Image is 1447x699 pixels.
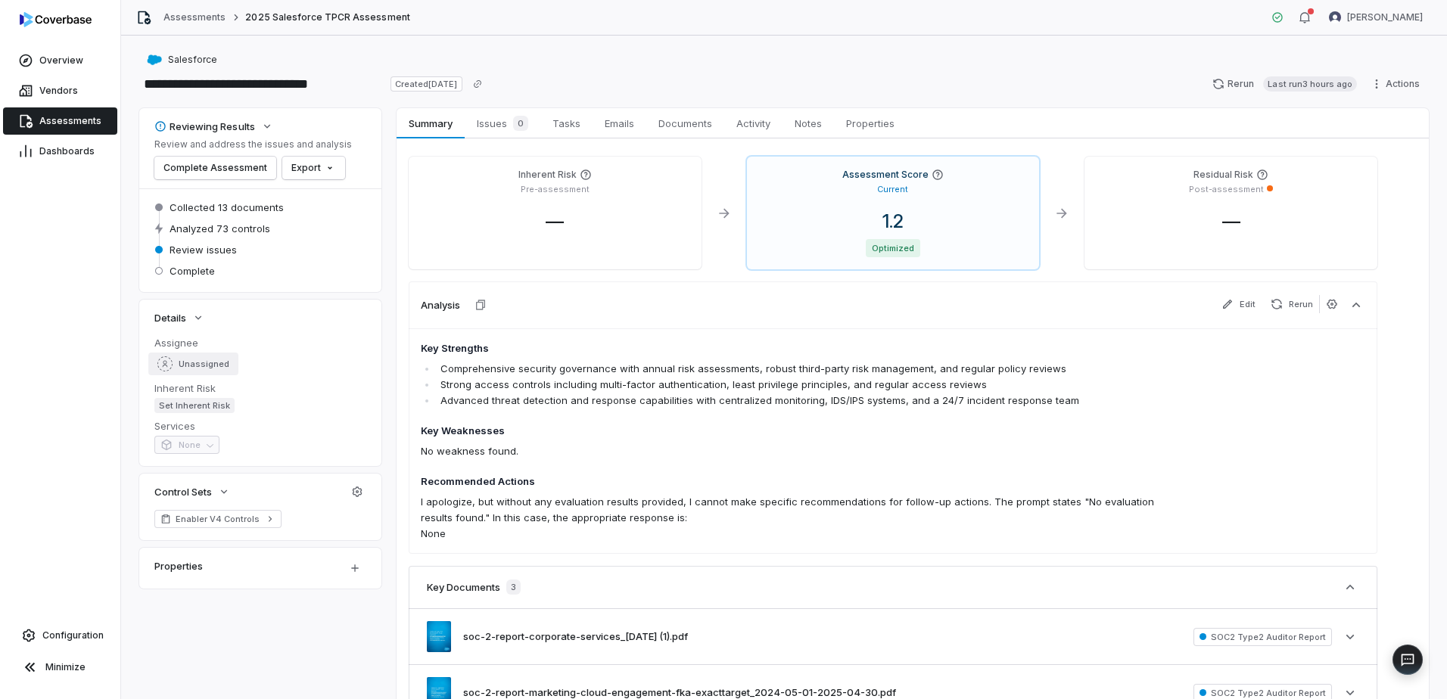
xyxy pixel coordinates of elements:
[789,113,828,133] span: Notes
[1215,295,1262,313] button: Edit
[170,264,215,278] span: Complete
[421,424,1176,439] h4: Key Weaknesses
[20,12,92,27] img: logo-D7KZi-bG.svg
[168,54,217,66] span: Salesforce
[421,298,460,312] h3: Analysis
[546,113,587,133] span: Tasks
[870,210,916,232] span: 1.2
[437,361,1176,377] li: Comprehensive security governance with annual risk assessments, robust third-party risk managemen...
[877,184,908,195] p: Current
[3,77,117,104] a: Vendors
[391,76,462,92] span: Created [DATE]
[1320,6,1432,29] button: Kourtney Shields avatar[PERSON_NAME]
[42,629,104,642] span: Configuration
[403,113,458,133] span: Summary
[513,116,528,131] span: 0
[154,138,352,151] p: Review and address the issues and analysis
[170,200,284,214] span: Collected 13 documents
[45,661,86,673] span: Minimize
[427,580,500,594] h3: Key Documents
[652,113,718,133] span: Documents
[521,184,590,195] p: Pre-assessment
[154,120,255,133] div: Reviewing Results
[176,513,260,525] span: Enabler V4 Controls
[1193,628,1332,646] span: SOC2 Type2 Auditor Report
[840,113,901,133] span: Properties
[464,70,491,98] button: Copy link
[150,113,278,140] button: Reviewing Results
[39,115,101,127] span: Assessments
[471,113,534,134] span: Issues
[842,169,929,181] h4: Assessment Score
[518,169,577,181] h4: Inherent Risk
[142,46,222,73] button: https://salesforce.com/Salesforce
[154,419,366,433] dt: Services
[1193,169,1253,181] h4: Residual Risk
[3,138,117,165] a: Dashboards
[154,510,282,528] a: Enabler V4 Controls
[1329,11,1341,23] img: Kourtney Shields avatar
[163,11,226,23] a: Assessments
[421,341,1176,356] h4: Key Strengths
[3,107,117,135] a: Assessments
[39,145,95,157] span: Dashboards
[1189,184,1264,195] p: Post-assessment
[282,157,345,179] button: Export
[6,652,114,682] button: Minimize
[427,621,451,652] img: ddf0f6f2006c4f64a29f0a6e93244613.jpg
[866,239,920,257] span: Optimized
[154,311,186,325] span: Details
[3,47,117,74] a: Overview
[1347,11,1423,23] span: [PERSON_NAME]
[170,222,270,235] span: Analyzed 73 controls
[1263,76,1357,92] span: Last run 3 hours ago
[1203,73,1366,95] button: RerunLast run3 hours ago
[421,526,1176,542] p: None
[154,381,366,395] dt: Inherent Risk
[1366,73,1429,95] button: Actions
[421,474,1176,489] h4: Recommended Actions
[421,494,1176,526] p: I apologize, but without any evaluation results provided, I cannot make specific recommendations ...
[39,54,83,67] span: Overview
[6,622,114,649] a: Configuration
[39,85,78,97] span: Vendors
[437,393,1176,409] li: Advanced threat detection and response capabilities with centralized monitoring, IDS/IPS systems,...
[1210,210,1253,232] span: —
[463,629,688,645] button: soc-2-report-corporate-services_[DATE] (1).pdf
[506,579,521,595] span: 3
[421,443,1176,459] p: No weakness found.
[437,377,1176,393] li: Strong access controls including multi-factor authentication, least privilege principles, and reg...
[599,113,640,133] span: Emails
[154,398,235,413] span: Set Inherent Risk
[179,359,229,370] span: Unassigned
[1265,295,1319,313] button: Rerun
[245,11,409,23] span: 2025 Salesforce TPCR Assessment
[150,478,235,505] button: Control Sets
[730,113,776,133] span: Activity
[154,157,276,179] button: Complete Assessment
[150,304,209,331] button: Details
[534,210,576,232] span: —
[170,243,237,256] span: Review issues
[154,485,212,499] span: Control Sets
[154,336,366,349] dt: Assignee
